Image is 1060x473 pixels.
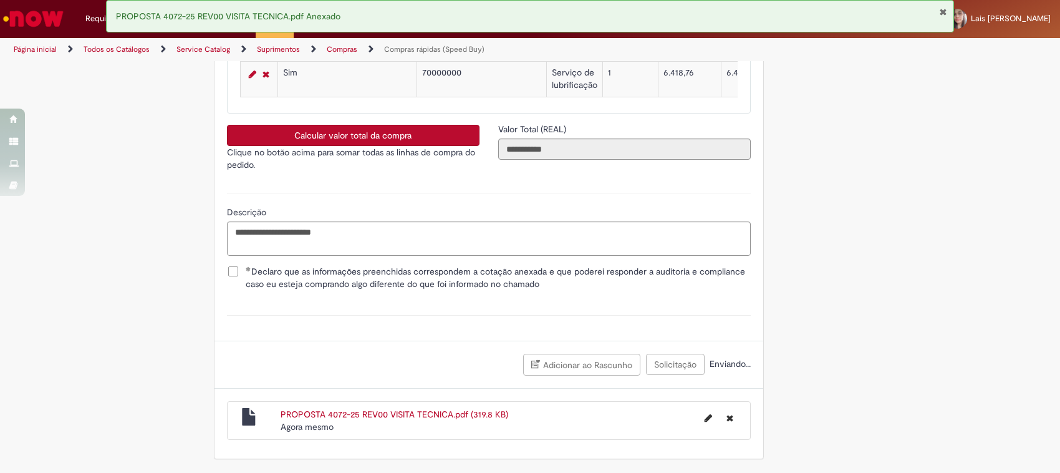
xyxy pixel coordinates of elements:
[257,44,300,54] a: Suprimentos
[227,222,751,256] textarea: Descrição
[281,421,334,432] time: 01/10/2025 14:20:50
[259,67,272,82] a: Remover linha 1
[84,44,150,54] a: Todos os Catálogos
[719,408,741,428] button: Excluir PROPOSTA 4072-25 REV00 VISITA TECNICA.pdf
[176,44,230,54] a: Service Catalog
[227,207,269,218] span: Descrição
[246,265,751,290] span: Declaro que as informações preenchidas correspondem a cotação anexada e que poderei responder a a...
[658,62,721,97] td: 6.418,76
[281,421,334,432] span: Agora mesmo
[546,62,602,97] td: Serviço de lubrificação
[971,13,1051,24] span: Lais [PERSON_NAME]
[327,44,357,54] a: Compras
[227,146,479,171] p: Clique no botão acima para somar todas as linhas de compra do pedido.
[227,125,479,146] button: Calcular valor total da compra
[14,44,57,54] a: Página inicial
[1,6,65,31] img: ServiceNow
[602,62,658,97] td: 1
[707,358,751,369] span: Enviando...
[498,124,569,135] span: Somente leitura - Valor Total (REAL)
[384,44,484,54] a: Compras rápidas (Speed Buy)
[281,409,508,420] a: PROPOSTA 4072-25 REV00 VISITA TECNICA.pdf (319.8 KB)
[116,11,340,22] span: PROPOSTA 4072-25 REV00 VISITA TECNICA.pdf Anexado
[498,139,751,160] input: Valor Total (REAL)
[697,408,720,428] button: Editar nome de arquivo PROPOSTA 4072-25 REV00 VISITA TECNICA.pdf
[277,62,417,97] td: Sim
[939,7,947,17] button: Fechar Notificação
[246,266,251,271] span: Obrigatório Preenchido
[9,38,697,61] ul: Trilhas de página
[417,62,546,97] td: 70000000
[246,67,259,82] a: Editar Linha 1
[721,62,801,97] td: 6.418,76
[85,12,129,25] span: Requisições
[498,123,569,135] label: Somente leitura - Valor Total (REAL)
